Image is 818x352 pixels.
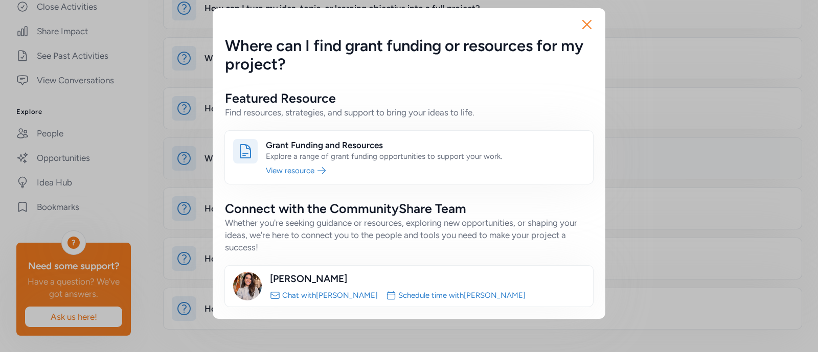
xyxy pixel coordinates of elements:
a: Schedule time with[PERSON_NAME] [398,290,526,300]
div: [PERSON_NAME] [270,272,585,286]
h2: Featured Resource [225,90,593,106]
h2: Connect with the CommunityShare Team [225,200,593,217]
div: Whether you're seeking guidance or resources, exploring new opportunities, or shaping your ideas,... [225,217,593,253]
a: Chat with[PERSON_NAME] [282,290,378,300]
div: Find resources, strategies, and support to bring your ideas to life. [225,106,593,119]
h5: Where can I find grant funding or resources for my project? [225,37,593,74]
